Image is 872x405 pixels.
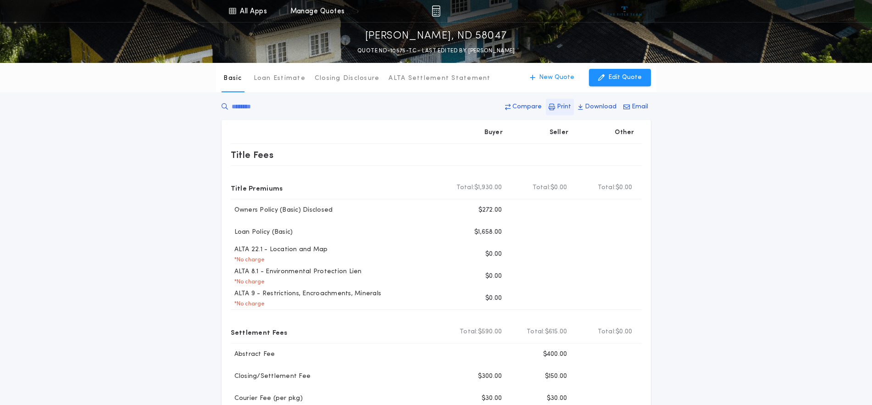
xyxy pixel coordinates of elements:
[223,74,242,83] p: Basic
[482,394,502,403] p: $30.00
[557,102,571,112] p: Print
[231,180,283,195] p: Title Premiums
[231,289,382,298] p: ALTA 9 - Restrictions, Encroachments, Minerals
[616,183,632,192] span: $0.00
[231,147,274,162] p: Title Fees
[621,99,651,115] button: Email
[545,327,567,337] span: $615.00
[615,128,634,137] p: Other
[546,99,574,115] button: Print
[231,278,265,286] p: * No charge
[478,206,502,215] p: $272.00
[365,29,507,44] p: [PERSON_NAME], ND 58047
[254,74,305,83] p: Loan Estimate
[543,350,567,359] p: $400.00
[389,74,490,83] p: ALTA Settlement Statement
[598,183,616,192] b: Total:
[547,394,567,403] p: $30.00
[527,327,545,337] b: Total:
[616,327,632,337] span: $0.00
[231,245,328,254] p: ALTA 22.1 - Location and Map
[357,46,515,56] p: QUOTE ND-10575-TC - LAST EDITED BY [PERSON_NAME]
[478,327,502,337] span: $590.00
[484,128,503,137] p: Buyer
[478,372,502,381] p: $300.00
[231,372,311,381] p: Closing/Settlement Fee
[474,183,502,192] span: $1,930.00
[512,102,542,112] p: Compare
[432,6,440,17] img: img
[608,73,642,82] p: Edit Quote
[539,73,574,82] p: New Quote
[485,294,502,303] p: $0.00
[485,272,502,281] p: $0.00
[460,327,478,337] b: Total:
[231,394,303,403] p: Courier Fee (per pkg)
[231,350,275,359] p: Abstract Fee
[533,183,551,192] b: Total:
[315,74,380,83] p: Closing Disclosure
[231,267,362,276] p: ALTA 8.1 - Environmental Protection Lien
[598,327,616,337] b: Total:
[521,69,583,86] button: New Quote
[231,206,333,215] p: Owners Policy (Basic) Disclosed
[545,372,567,381] p: $150.00
[589,69,651,86] button: Edit Quote
[456,183,475,192] b: Total:
[231,325,288,339] p: Settlement Fees
[607,6,642,16] img: vs-icon
[231,300,265,308] p: * No charge
[474,228,502,237] p: $1,658.00
[575,99,619,115] button: Download
[502,99,544,115] button: Compare
[231,228,293,237] p: Loan Policy (Basic)
[231,256,265,264] p: * No charge
[550,128,569,137] p: Seller
[632,102,648,112] p: Email
[585,102,617,112] p: Download
[550,183,567,192] span: $0.00
[485,250,502,259] p: $0.00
